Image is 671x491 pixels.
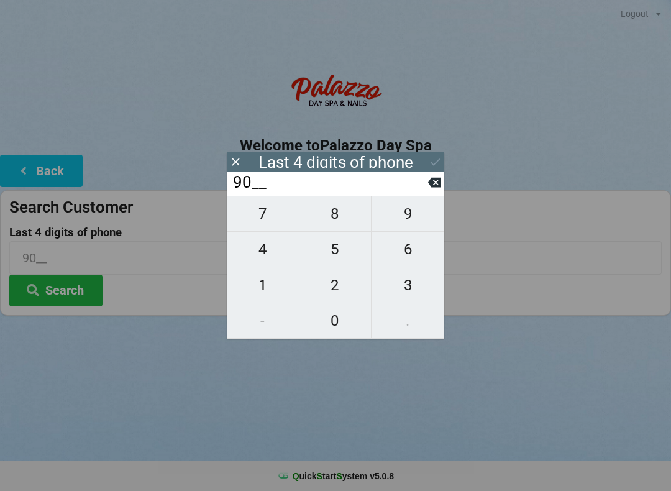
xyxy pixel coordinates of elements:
[299,232,372,267] button: 5
[299,272,372,298] span: 2
[227,201,299,227] span: 7
[299,267,372,303] button: 2
[299,201,372,227] span: 8
[299,308,372,334] span: 0
[227,267,299,303] button: 1
[372,201,444,227] span: 9
[372,232,444,267] button: 6
[299,303,372,339] button: 0
[372,236,444,262] span: 6
[227,272,299,298] span: 1
[299,236,372,262] span: 5
[372,272,444,298] span: 3
[299,196,372,232] button: 8
[258,156,413,168] div: Last 4 digits of phone
[372,196,444,232] button: 9
[372,267,444,303] button: 3
[227,236,299,262] span: 4
[227,196,299,232] button: 7
[227,232,299,267] button: 4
